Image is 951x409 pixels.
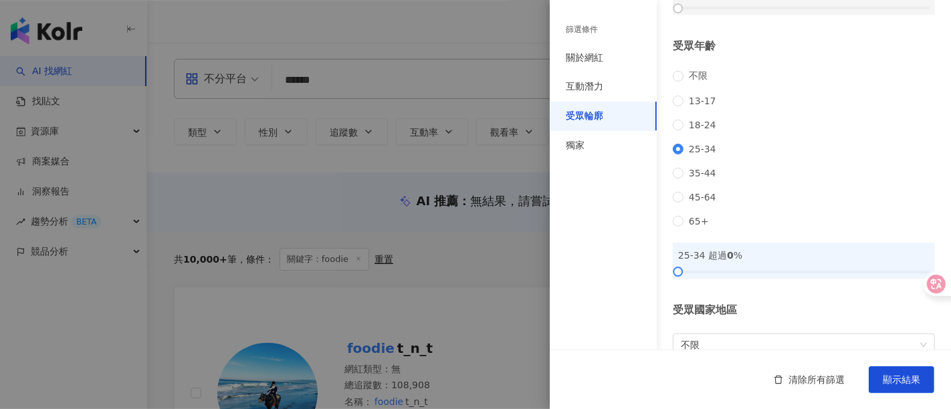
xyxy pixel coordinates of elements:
button: 顯示結果 [869,366,934,393]
span: 0 [727,250,734,261]
span: 35-44 [683,168,722,178]
div: 獨家 [566,139,585,152]
div: 受眾國家地區 [673,303,935,317]
span: 65+ [683,216,714,227]
div: 關於網紅 [566,51,603,65]
div: 篩選條件 [566,24,598,35]
span: 清除所有篩選 [788,374,845,385]
span: 不限 [683,70,713,82]
div: 受眾年齡 [673,39,935,53]
span: delete [774,375,783,384]
span: 18-24 [683,120,722,130]
div: 互動潛力 [566,80,603,94]
span: 不限 [681,334,927,356]
span: 25-34 [683,144,722,154]
div: 受眾輪廓 [566,110,603,123]
button: 清除所有篩選 [760,366,858,393]
span: 顯示結果 [883,374,920,385]
span: 45-64 [683,192,722,202]
span: 13-17 [683,96,722,106]
div: 25-34 超過 % [678,248,930,263]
